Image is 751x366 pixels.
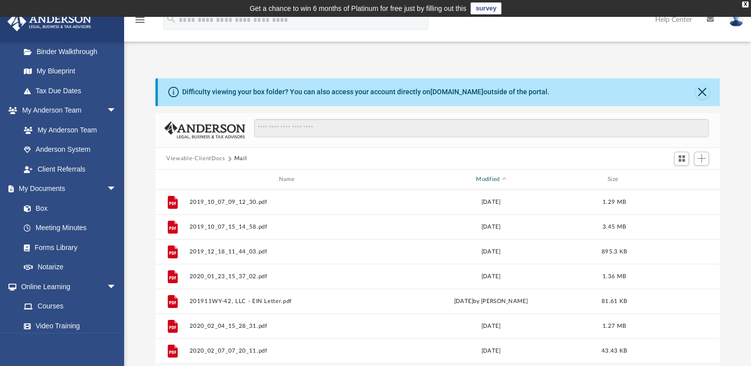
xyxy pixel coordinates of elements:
a: Box [14,198,122,218]
a: Anderson System [14,140,127,160]
span: 43.43 KB [602,348,627,354]
button: 2019_10_07_09_12_30.pdf [190,199,388,205]
a: Courses [14,297,127,316]
div: [DATE] [392,347,590,356]
span: arrow_drop_down [107,179,127,199]
div: [DATE] by [PERSON_NAME] [392,297,590,306]
div: Name [189,175,388,184]
a: survey [471,2,501,14]
span: 1.29 MB [603,199,626,205]
button: 201911WY-42, LLC - EIN Letter.pdf [190,298,388,305]
a: Online Learningarrow_drop_down [7,277,127,297]
input: Search files and folders [254,119,709,138]
span: 895.3 KB [602,249,627,254]
a: Client Referrals [14,159,127,179]
div: [DATE] [392,223,590,232]
div: close [742,1,749,7]
div: id [160,175,185,184]
div: id [638,175,708,184]
button: 2020_02_04_15_28_31.pdf [190,323,388,329]
button: 2019_12_18_11_44_03.pdf [190,248,388,255]
div: grid [155,189,720,365]
a: menu [134,19,146,26]
button: Switch to Grid View [674,152,689,166]
a: Notarize [14,257,127,277]
span: arrow_drop_down [107,101,127,121]
a: Meeting Minutes [14,218,127,238]
span: arrow_drop_down [107,277,127,297]
button: Mail [234,154,247,163]
span: 3.45 MB [603,224,626,230]
img: Anderson Advisors Platinum Portal [4,12,94,31]
button: Close [695,85,709,99]
i: menu [134,14,146,26]
a: Forms Library [14,238,122,257]
a: Binder Walkthrough [14,42,132,61]
button: 2019_10_07_15_14_58.pdf [190,224,388,230]
div: [DATE] [392,247,590,256]
a: Tax Due Dates [14,81,132,101]
a: My Anderson Team [14,120,122,140]
img: User Pic [729,12,744,27]
button: Viewable-ClientDocs [166,154,225,163]
div: Difficulty viewing your box folder? You can also access your account directly on outside of the p... [182,87,549,97]
button: 2020_01_23_15_37_02.pdf [190,273,388,280]
div: Get a chance to win 6 months of Platinum for free just by filling out this [250,2,467,14]
a: My Anderson Teamarrow_drop_down [7,101,127,121]
a: My Documentsarrow_drop_down [7,179,127,199]
button: Add [694,152,709,166]
a: Video Training [14,316,122,336]
a: [DOMAIN_NAME] [430,88,483,96]
span: 1.27 MB [603,323,626,329]
span: 1.36 MB [603,274,626,279]
button: 2020_02_07_07_20_11.pdf [190,348,388,354]
div: [DATE] [392,272,590,281]
span: 81.61 KB [602,299,627,304]
div: [DATE] [392,198,590,207]
i: search [166,13,177,24]
a: My Blueprint [14,61,127,81]
div: [DATE] [392,322,590,331]
div: Modified [392,175,590,184]
div: Size [595,175,634,184]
